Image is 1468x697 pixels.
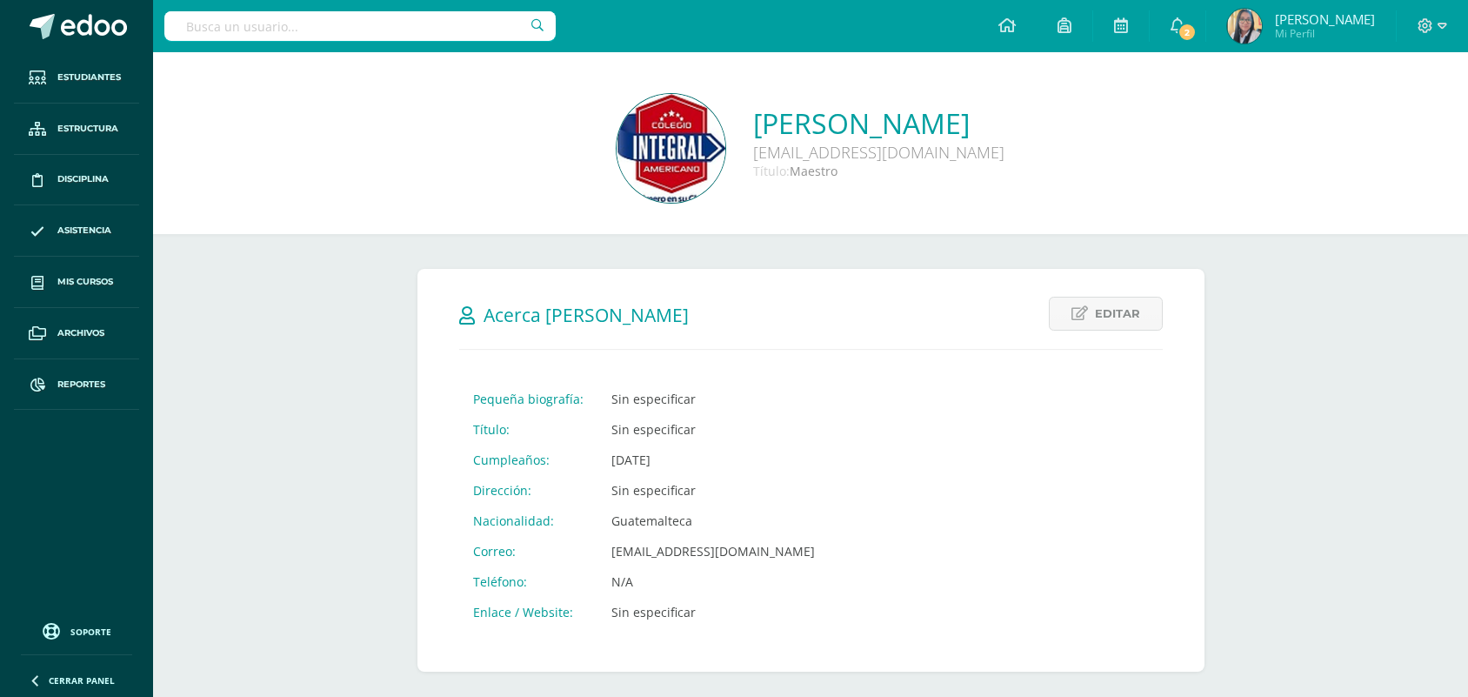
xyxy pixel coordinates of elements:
[597,536,829,566] td: [EMAIL_ADDRESS][DOMAIN_NAME]
[14,52,139,104] a: Estudiantes
[597,506,829,536] td: Guatemalteca
[57,172,109,186] span: Disciplina
[1049,297,1163,331] a: Editar
[57,122,118,136] span: Estructura
[57,70,121,84] span: Estudiantes
[459,566,597,597] td: Teléfono:
[57,275,113,289] span: Mis cursos
[57,378,105,392] span: Reportes
[617,94,725,203] img: e4787dba3e0c03301aaa7dd98064f38c.png
[14,308,139,359] a: Archivos
[14,104,139,155] a: Estructura
[597,384,829,414] td: Sin especificar
[14,257,139,308] a: Mis cursos
[753,163,790,179] span: Título:
[14,155,139,206] a: Disciplina
[57,326,104,340] span: Archivos
[459,506,597,536] td: Nacionalidad:
[21,619,132,642] a: Soporte
[1227,9,1262,44] img: 686a06a3bf1af68f69e33fbdca467678.png
[484,303,689,327] span: Acerca [PERSON_NAME]
[459,414,597,445] td: Título:
[70,626,111,638] span: Soporte
[790,163,837,179] span: Maestro
[49,674,115,687] span: Cerrar panel
[164,11,556,41] input: Busca un usuario...
[597,414,829,445] td: Sin especificar
[57,224,111,238] span: Asistencia
[753,142,1004,163] div: [EMAIL_ADDRESS][DOMAIN_NAME]
[1275,10,1375,28] span: [PERSON_NAME]
[459,536,597,566] td: Correo:
[597,566,829,597] td: N/A
[753,104,1004,142] a: [PERSON_NAME]
[1095,298,1140,330] span: Editar
[1178,23,1197,42] span: 2
[597,475,829,506] td: Sin especificar
[459,597,597,627] td: Enlace / Website:
[597,597,829,627] td: Sin especificar
[14,205,139,257] a: Asistencia
[459,384,597,414] td: Pequeña biografía:
[597,445,829,475] td: [DATE]
[1275,26,1375,41] span: Mi Perfil
[459,475,597,506] td: Dirección:
[14,359,139,411] a: Reportes
[459,445,597,475] td: Cumpleaños:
